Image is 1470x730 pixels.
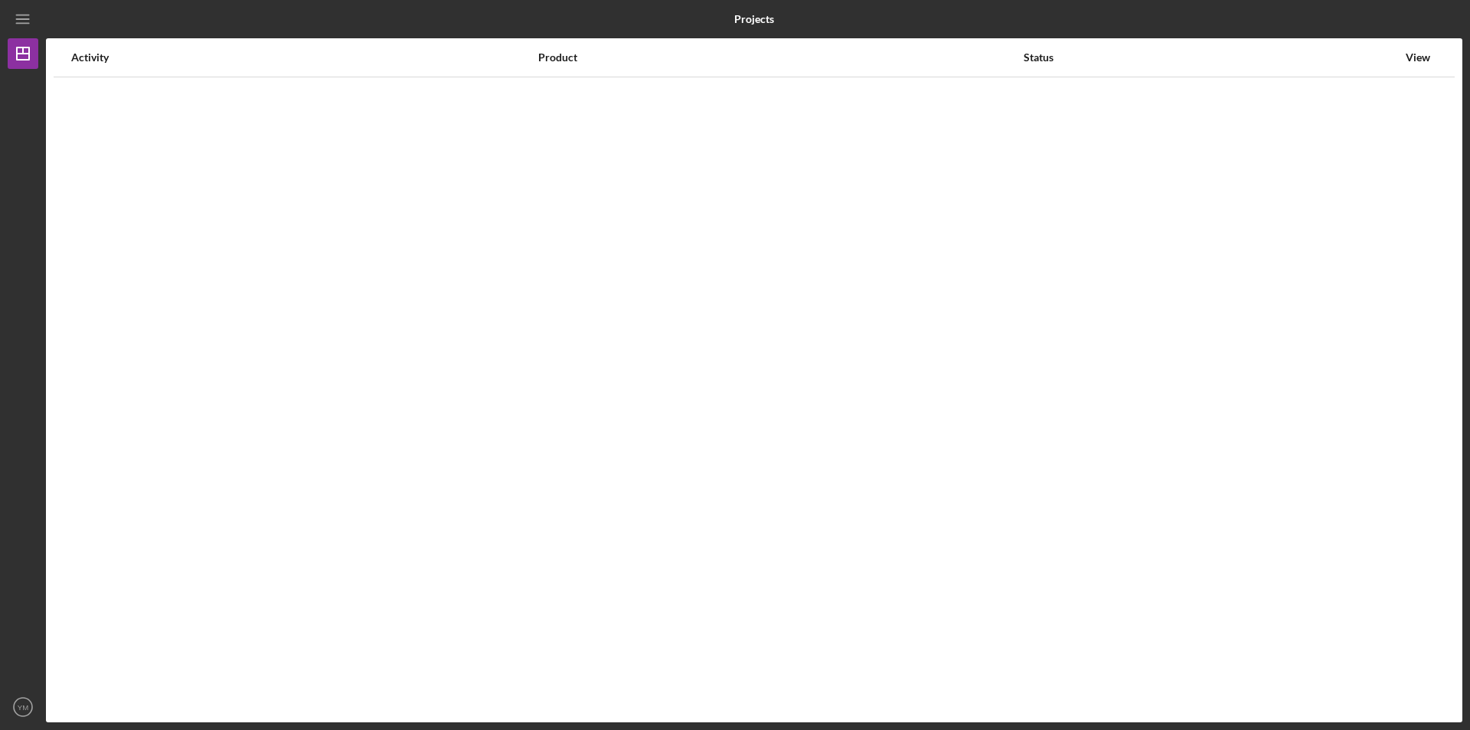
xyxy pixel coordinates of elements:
[71,51,537,64] div: Activity
[8,692,38,722] button: YM
[538,51,1022,64] div: Product
[1399,51,1437,64] div: View
[734,13,774,25] b: Projects
[1024,51,1397,64] div: Status
[18,703,28,712] text: YM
